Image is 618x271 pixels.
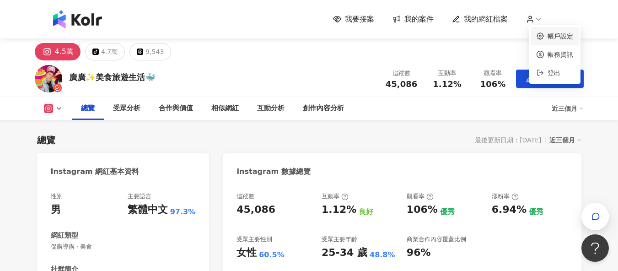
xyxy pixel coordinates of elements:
span: edit [526,76,532,82]
div: 96% [407,246,431,260]
div: 合作與價值 [159,103,193,114]
img: logo [53,10,102,28]
div: 受眾主要年齡 [322,235,357,244]
div: 優秀 [440,207,455,217]
span: 促購導購 · 美食 [51,243,196,251]
div: Instagram 數據總覽 [236,167,311,177]
div: 106% [407,203,438,217]
div: 互動分析 [257,103,285,114]
div: 最後更新日期：[DATE] [475,136,541,144]
button: 4.7萬 [85,43,125,60]
button: 4.5萬 [35,43,81,60]
div: 近三個月 [549,134,581,146]
div: 1.12% [322,203,356,217]
a: 帳戶設定 [548,33,573,40]
div: 性別 [51,192,63,201]
div: 商業合作內容覆蓋比例 [407,235,466,244]
div: 優秀 [529,207,543,217]
div: 互動率 [322,192,349,201]
div: 追蹤數 [236,192,254,201]
div: 受眾主要性別 [236,235,272,244]
span: 106% [480,80,506,89]
div: 男 [51,203,61,217]
span: 1.12% [433,80,461,89]
div: 60.5% [259,250,285,260]
div: 廣廣✨美食旅遊生活🐳 [69,71,155,83]
div: 觀看率 [407,192,434,201]
div: 繁體中文 [128,203,168,217]
a: 我要接案 [333,14,374,24]
iframe: Help Scout Beacon - Open [581,234,609,262]
span: 登出 [548,69,560,76]
div: Instagram 網紅基本資料 [51,167,140,177]
div: 48.8% [370,250,395,260]
span: 我要接案 [345,14,374,24]
div: 網紅類型 [51,231,78,240]
div: 25-34 歲 [322,246,367,260]
span: 我的網紅檔案 [464,14,508,24]
div: 創作內容分析 [303,103,344,114]
div: 9,543 [145,45,164,58]
img: KOL Avatar [35,65,62,92]
div: 4.5萬 [55,45,74,58]
span: 97.3% [170,207,196,217]
div: 相似網紅 [211,103,239,114]
div: 女性 [236,246,257,260]
div: 總覽 [37,134,55,146]
div: 受眾分析 [113,103,140,114]
a: 帳務資訊 [548,51,573,58]
button: edit編輯網紅檔案 [516,70,584,88]
div: 主要語言 [128,192,151,201]
div: 觀看率 [476,69,511,78]
span: 45,086 [386,79,417,89]
button: 9,543 [129,43,171,60]
a: 我的案件 [392,14,434,24]
div: 總覽 [81,103,95,114]
div: 互動率 [430,69,465,78]
div: 漲粉率 [492,192,519,201]
div: 近三個月 [552,101,584,116]
div: 4.7萬 [101,45,118,58]
div: 6.94% [492,203,527,217]
div: 追蹤數 [384,69,419,78]
div: 45,086 [236,203,275,217]
span: 我的案件 [404,14,434,24]
a: 我的網紅檔案 [452,14,508,24]
div: 良好 [359,207,373,217]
